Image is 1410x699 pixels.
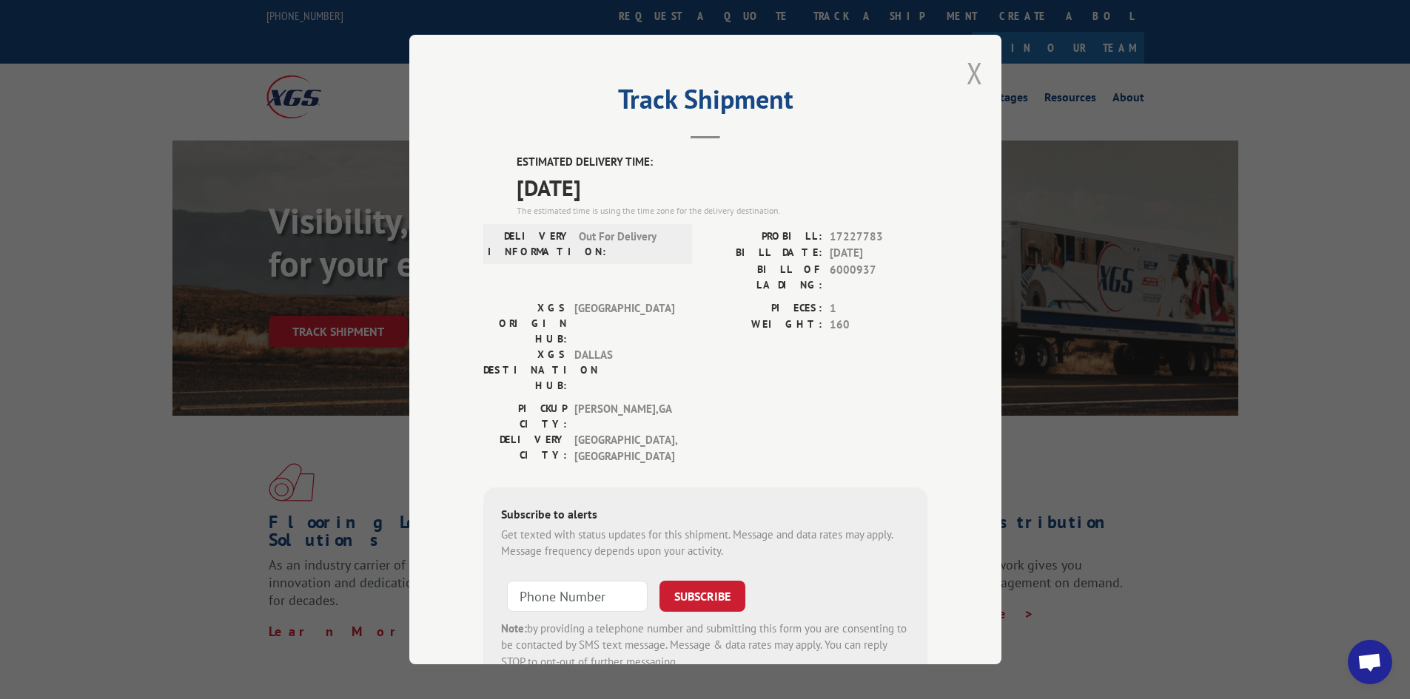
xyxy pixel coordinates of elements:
[705,262,822,293] label: BILL OF LADING:
[483,347,567,394] label: XGS DESTINATION HUB:
[517,204,927,217] div: The estimated time is using the time zone for the delivery destination.
[830,229,927,246] span: 17227783
[574,401,674,432] span: [PERSON_NAME] , GA
[501,527,910,560] div: Get texted with status updates for this shipment. Message and data rates may apply. Message frequ...
[830,262,927,293] span: 6000937
[501,621,910,671] div: by providing a telephone number and submitting this form you are consenting to be contacted by SM...
[705,229,822,246] label: PROBILL:
[501,621,527,635] strong: Note:
[830,317,927,334] span: 160
[517,154,927,171] label: ESTIMATED DELIVERY TIME:
[574,347,674,394] span: DALLAS
[574,432,674,465] span: [GEOGRAPHIC_DATA] , [GEOGRAPHIC_DATA]
[579,229,679,260] span: Out For Delivery
[483,89,927,117] h2: Track Shipment
[705,245,822,262] label: BILL DATE:
[517,171,927,204] span: [DATE]
[1348,640,1392,684] a: Open chat
[830,245,927,262] span: [DATE]
[483,432,567,465] label: DELIVERY CITY:
[501,505,910,527] div: Subscribe to alerts
[705,300,822,317] label: PIECES:
[488,229,571,260] label: DELIVERY INFORMATION:
[483,300,567,347] label: XGS ORIGIN HUB:
[659,581,745,612] button: SUBSCRIBE
[507,581,648,612] input: Phone Number
[574,300,674,347] span: [GEOGRAPHIC_DATA]
[705,317,822,334] label: WEIGHT:
[967,53,983,92] button: Close modal
[830,300,927,317] span: 1
[483,401,567,432] label: PICKUP CITY:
